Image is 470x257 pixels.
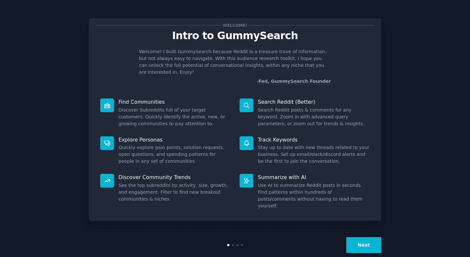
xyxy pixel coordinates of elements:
[118,182,230,203] dd: See the top subreddits by activity, size, growth, and engagement. Filter to find new breakout com...
[118,144,230,165] dd: Quickly explore pain points, solution requests, open questions, and spending patterns for people ...
[257,78,331,85] div: -
[118,136,230,143] p: Explore Personas
[118,174,230,181] p: Discover Community Trends
[258,98,370,105] p: Search Reddit (Better)
[96,30,374,41] p: Intro to GummySearch
[346,237,381,253] button: Next
[258,182,370,209] dd: Use AI to summarize Reddit posts in seconds. Find patterns within hundreds of posts/comments with...
[118,107,230,127] dd: Discover Subreddits full of your target customers. Quickly identify the active, new, or growing c...
[258,79,331,84] a: Fed, GummySearch Founder
[258,136,370,143] p: Track Keywords
[139,48,331,76] p: Welcome! I built GummySearch because Reddit is a treasure trove of information, but not always ea...
[258,174,370,181] p: Summarize with AI
[222,22,248,29] span: Welcome!
[118,98,230,105] p: Find Communities
[258,144,370,165] dd: Stay up to date with new threads related to your business. Set up email/slack/discord alerts and ...
[258,107,370,127] dd: Search Reddit posts & comments for any keyword. Zoom in with advanced query parameters, or zoom o...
